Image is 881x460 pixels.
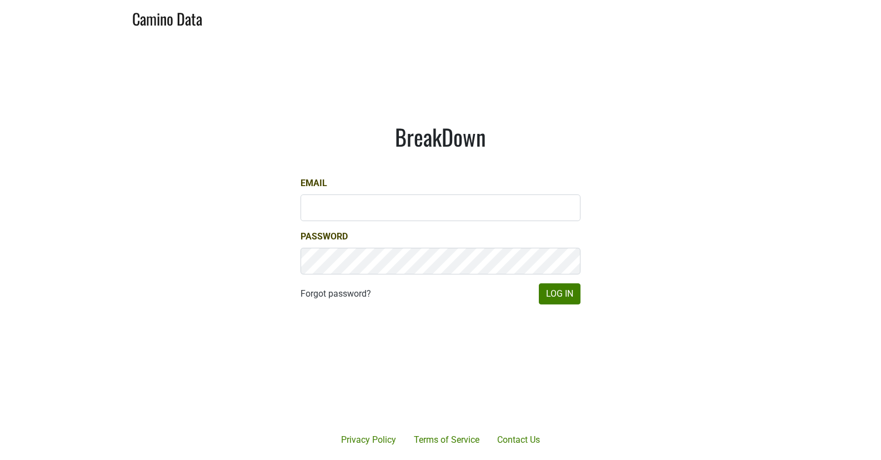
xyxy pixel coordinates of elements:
[405,429,488,451] a: Terms of Service
[488,429,549,451] a: Contact Us
[539,283,580,304] button: Log In
[301,123,580,150] h1: BreakDown
[301,287,371,301] a: Forgot password?
[132,4,202,31] a: Camino Data
[301,230,348,243] label: Password
[301,177,327,190] label: Email
[332,429,405,451] a: Privacy Policy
